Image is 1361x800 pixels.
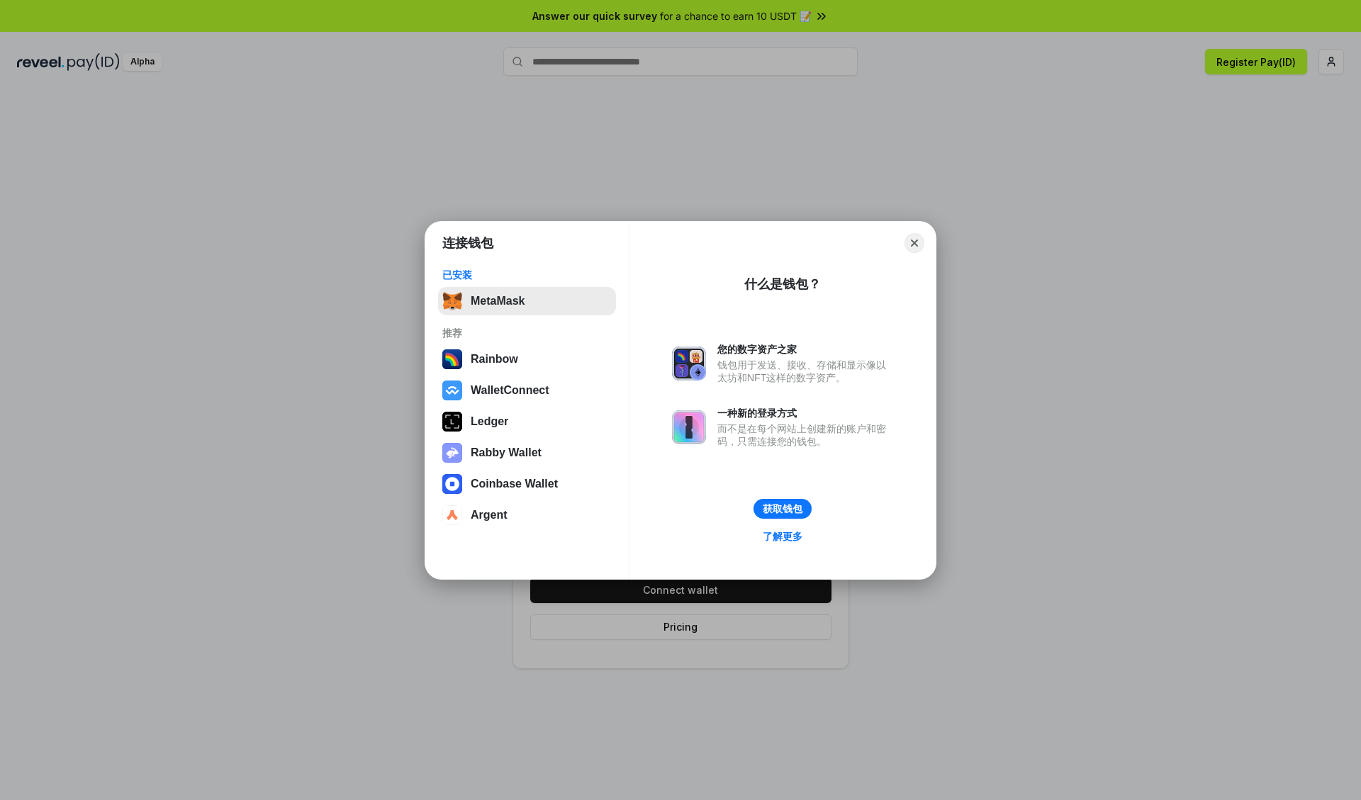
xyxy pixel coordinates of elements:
[754,527,811,546] a: 了解更多
[442,327,612,339] div: 推荐
[471,478,558,490] div: Coinbase Wallet
[904,233,924,253] button: Close
[442,349,462,369] img: svg+xml,%3Csvg%20width%3D%22120%22%20height%3D%22120%22%20viewBox%3D%220%200%20120%20120%22%20fil...
[717,343,893,356] div: 您的数字资产之家
[438,470,616,498] button: Coinbase Wallet
[438,345,616,373] button: Rainbow
[442,443,462,463] img: svg+xml,%3Csvg%20xmlns%3D%22http%3A%2F%2Fwww.w3.org%2F2000%2Fsvg%22%20fill%3D%22none%22%20viewBox...
[442,269,612,281] div: 已安装
[438,501,616,529] button: Argent
[717,407,893,419] div: 一种新的登录方式
[471,509,508,522] div: Argent
[438,407,616,436] button: Ledger
[717,359,893,384] div: 钱包用于发送、接收、存储和显示像以太坊和NFT这样的数字资产。
[471,384,549,397] div: WalletConnect
[717,422,893,448] div: 而不是在每个网站上创建新的账户和密码，只需连接您的钱包。
[442,474,462,494] img: svg+xml,%3Csvg%20width%3D%2228%22%20height%3D%2228%22%20viewBox%3D%220%200%2028%2028%22%20fill%3D...
[471,353,518,366] div: Rainbow
[471,446,542,459] div: Rabby Wallet
[442,412,462,432] img: svg+xml,%3Csvg%20xmlns%3D%22http%3A%2F%2Fwww.w3.org%2F2000%2Fsvg%22%20width%3D%2228%22%20height%3...
[438,287,616,315] button: MetaMask
[442,505,462,525] img: svg+xml,%3Csvg%20width%3D%2228%22%20height%3D%2228%22%20viewBox%3D%220%200%2028%2028%22%20fill%3D...
[442,235,493,252] h1: 连接钱包
[754,499,812,519] button: 获取钱包
[672,347,706,381] img: svg+xml,%3Csvg%20xmlns%3D%22http%3A%2F%2Fwww.w3.org%2F2000%2Fsvg%22%20fill%3D%22none%22%20viewBox...
[763,530,802,543] div: 了解更多
[471,295,525,308] div: MetaMask
[471,415,508,428] div: Ledger
[763,502,802,515] div: 获取钱包
[442,381,462,400] img: svg+xml,%3Csvg%20width%3D%2228%22%20height%3D%2228%22%20viewBox%3D%220%200%2028%2028%22%20fill%3D...
[442,291,462,311] img: svg+xml,%3Csvg%20fill%3D%22none%22%20height%3D%2233%22%20viewBox%3D%220%200%2035%2033%22%20width%...
[438,376,616,405] button: WalletConnect
[744,276,821,293] div: 什么是钱包？
[672,410,706,444] img: svg+xml,%3Csvg%20xmlns%3D%22http%3A%2F%2Fwww.w3.org%2F2000%2Fsvg%22%20fill%3D%22none%22%20viewBox...
[438,439,616,467] button: Rabby Wallet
